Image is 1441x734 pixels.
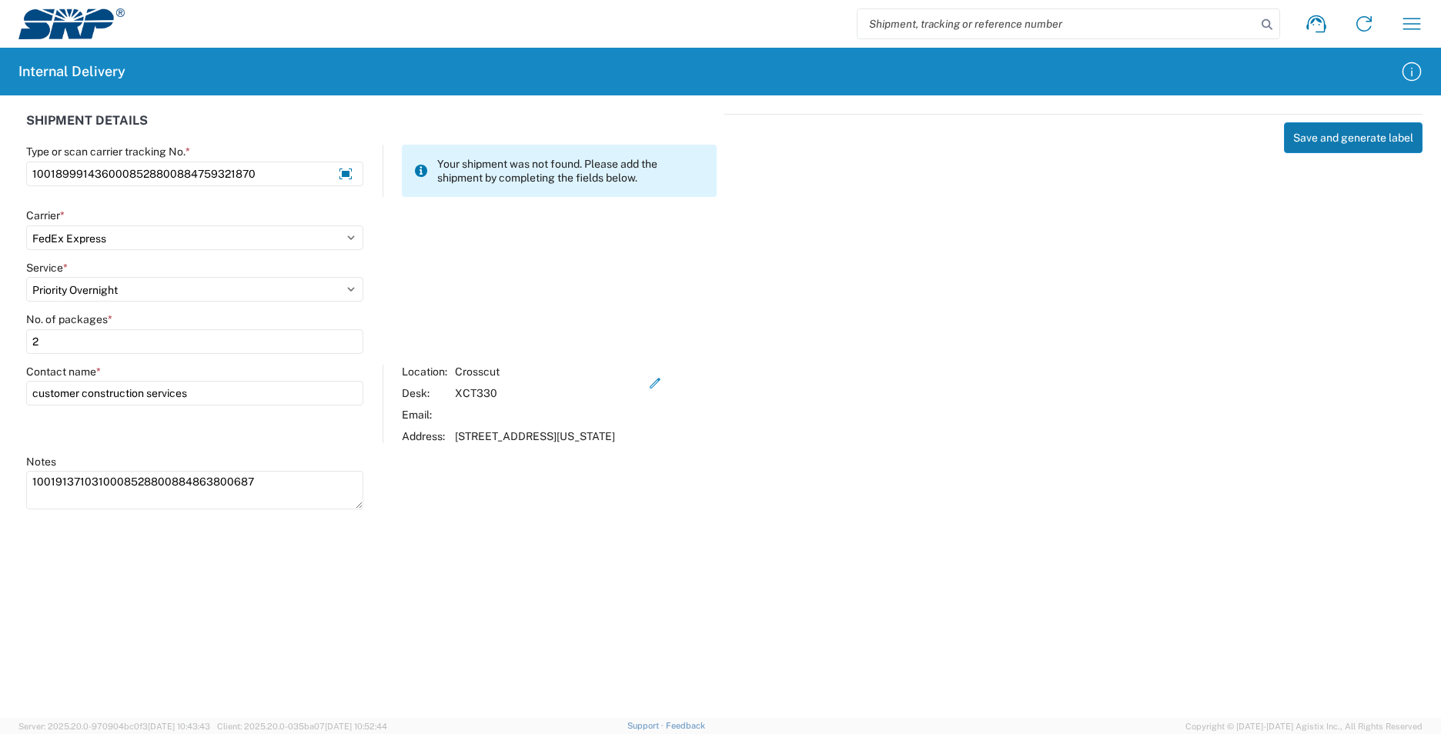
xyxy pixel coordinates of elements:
label: Carrier [26,209,65,222]
label: No. of packages [26,312,112,326]
button: Save and generate label [1284,122,1423,153]
div: Location: [402,365,447,379]
div: Desk: [402,386,447,400]
a: Feedback [666,721,705,730]
input: Shipment, tracking or reference number [858,9,1256,38]
div: SHIPMENT DETAILS [26,114,717,145]
div: XCT330 [455,386,637,400]
label: Notes [26,455,56,469]
span: [DATE] 10:52:44 [325,722,387,731]
span: Your shipment was not found. Please add the shipment by completing the fields below. [437,157,704,185]
a: Support [627,721,666,730]
span: Copyright © [DATE]-[DATE] Agistix Inc., All Rights Reserved [1185,719,1423,733]
div: [STREET_ADDRESS][US_STATE] [455,429,637,443]
label: Type or scan carrier tracking No. [26,145,190,158]
div: Crosscut [455,365,637,379]
h2: Internal Delivery [18,62,125,81]
span: Server: 2025.20.0-970904bc0f3 [18,722,210,731]
span: Client: 2025.20.0-035ba07 [217,722,387,731]
div: Address: [402,429,447,443]
img: srp [18,8,125,39]
span: [DATE] 10:43:43 [148,722,210,731]
label: Contact name [26,365,101,379]
div: Email: [402,408,447,422]
label: Service [26,261,68,275]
